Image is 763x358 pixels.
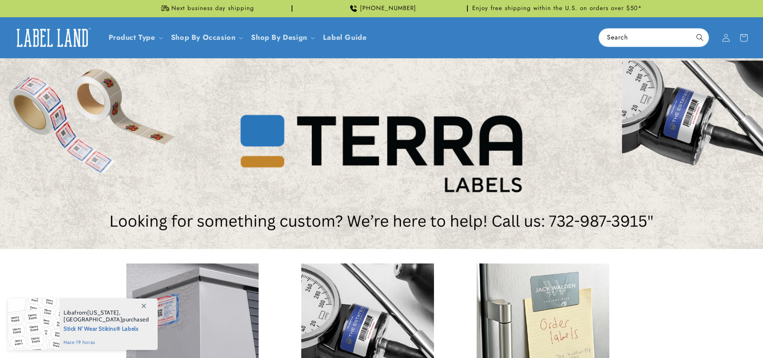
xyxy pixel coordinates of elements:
[64,309,149,323] span: from , purchased
[683,323,755,350] iframe: Gorgias live chat messenger
[104,28,166,47] summary: Product Type
[318,28,372,47] a: Label Guide
[64,323,149,333] span: Stick N' Wear Stikins® Labels
[246,28,318,47] summary: Shop By Design
[691,29,709,46] button: Search
[323,33,367,42] span: Label Guide
[360,4,416,12] span: [PHONE_NUMBER]
[64,339,149,346] span: hace 19 horas
[87,309,119,316] span: [US_STATE]
[171,4,254,12] span: Next business day shipping
[9,22,96,53] a: Label Land
[472,4,642,12] span: Enjoy free shipping within the U.S. on orders over $50*
[109,32,155,43] a: Product Type
[251,32,307,43] a: Shop By Design
[64,309,74,316] span: Liba
[12,25,93,50] img: Label Land
[64,316,122,323] span: [GEOGRAPHIC_DATA]
[166,28,247,47] summary: Shop By Occasion
[171,33,236,42] span: Shop By Occasion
